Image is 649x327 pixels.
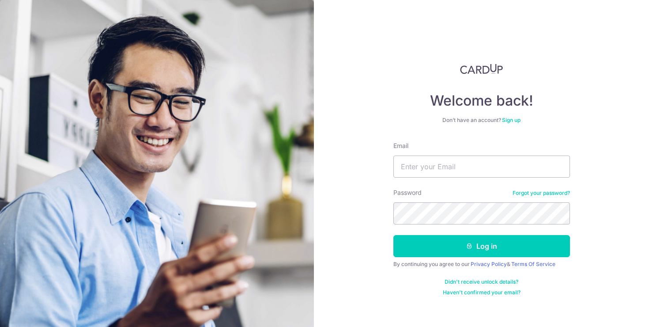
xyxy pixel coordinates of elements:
[393,141,408,150] label: Email
[445,278,518,285] a: Didn't receive unlock details?
[393,235,570,257] button: Log in
[393,117,570,124] div: Don’t have an account?
[393,188,422,197] label: Password
[393,92,570,110] h4: Welcome back!
[460,64,503,74] img: CardUp Logo
[393,261,570,268] div: By continuing you agree to our &
[393,156,570,178] input: Enter your Email
[471,261,507,267] a: Privacy Policy
[443,289,521,296] a: Haven't confirmed your email?
[511,261,555,267] a: Terms Of Service
[513,190,570,197] a: Forgot your password?
[502,117,521,123] a: Sign up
